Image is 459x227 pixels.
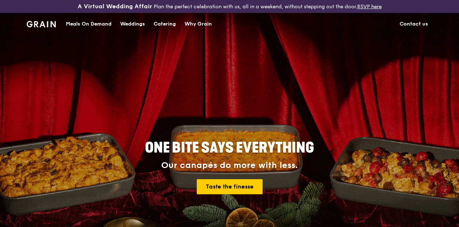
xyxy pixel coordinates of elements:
[78,3,152,10] h3: A Virtual Wedding Affair
[27,21,56,27] img: Grain
[77,3,383,10] div: Plan the perfect celebration with us, all in a weekend, without stepping out the door.
[395,13,432,35] a: Contact us
[27,13,56,34] a: GrainGrain
[120,13,145,35] div: Weddings
[154,13,176,35] div: Catering
[145,139,314,156] span: ONE BITE SAYS EVERYTHING
[149,13,180,35] a: Catering
[100,160,359,171] div: Our canapés do more with less.
[116,13,149,35] a: Weddings
[357,4,382,10] a: RSVP here
[180,13,216,35] a: Why Grain
[197,179,263,194] a: Taste the finesse
[185,13,212,35] div: Why Grain
[66,13,112,35] div: Meals On Demand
